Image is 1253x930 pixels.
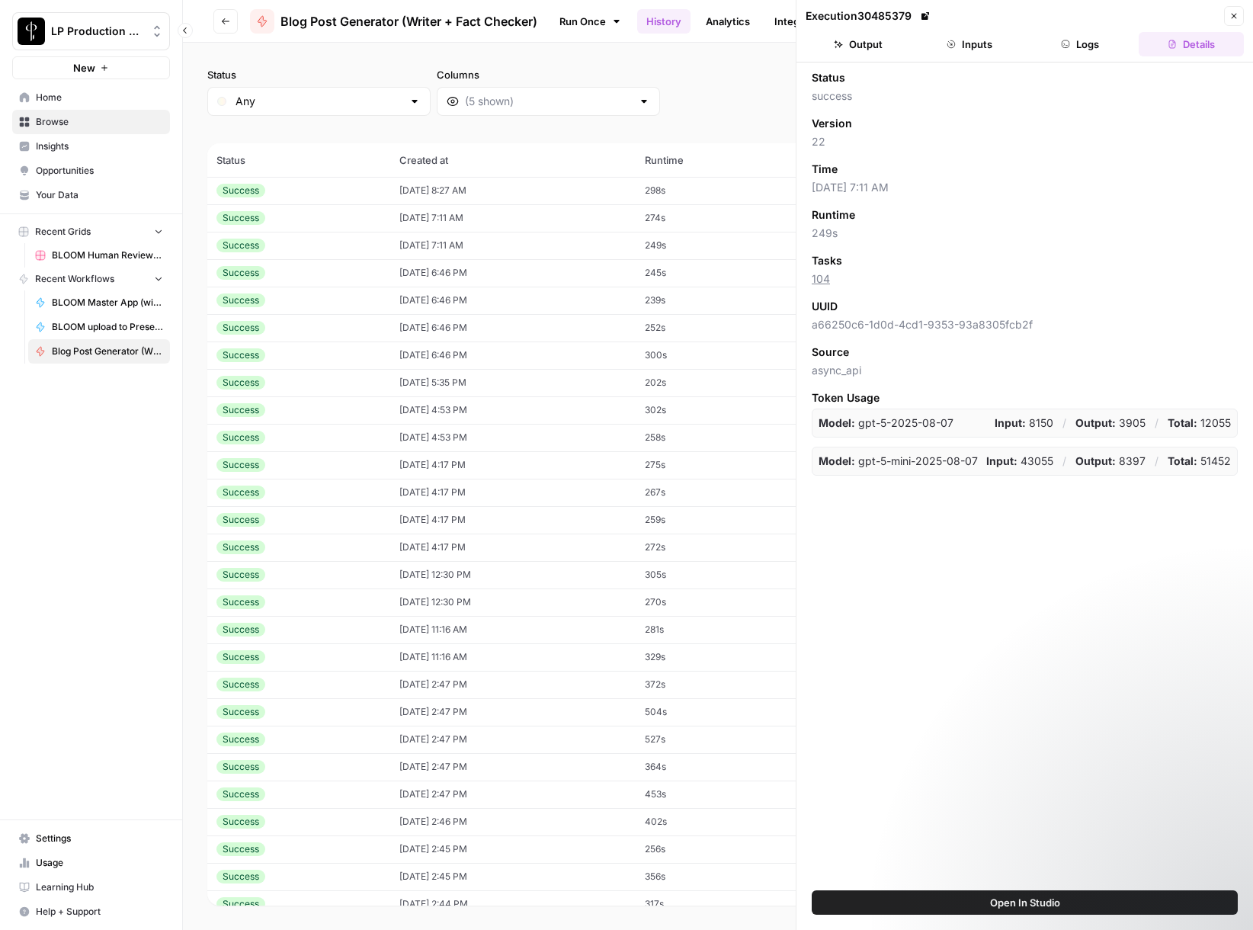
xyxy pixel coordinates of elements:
[12,851,170,875] a: Usage
[812,207,855,223] span: Runtime
[216,705,265,719] div: Success
[636,506,792,534] td: 259s
[636,232,792,259] td: 249s
[1075,416,1116,429] strong: Output:
[812,134,1238,149] span: 22
[28,290,170,315] a: BLOOM Master App (with human review)
[12,826,170,851] a: Settings
[73,60,95,75] span: New
[207,143,390,177] th: Status
[995,416,1026,429] strong: Input:
[812,88,1238,104] span: success
[216,458,265,472] div: Success
[36,139,163,153] span: Insights
[207,116,1229,143] span: (201 records)
[390,259,636,287] td: [DATE] 6:46 PM
[390,534,636,561] td: [DATE] 4:17 PM
[36,91,163,104] span: Home
[390,424,636,451] td: [DATE] 4:53 PM
[390,781,636,808] td: [DATE] 2:47 PM
[1062,454,1066,469] p: /
[636,314,792,342] td: 252s
[819,454,855,467] strong: Model:
[390,616,636,643] td: [DATE] 11:16 AM
[1075,415,1146,431] p: 3905
[637,9,691,34] a: History
[1028,32,1133,56] button: Logs
[636,287,792,314] td: 239s
[216,403,265,417] div: Success
[697,9,759,34] a: Analytics
[216,568,265,582] div: Success
[390,177,636,204] td: [DATE] 8:27 AM
[636,534,792,561] td: 272s
[216,678,265,691] div: Success
[236,94,402,109] input: Any
[636,808,792,835] td: 402s
[12,110,170,134] a: Browse
[636,671,792,698] td: 372s
[216,184,265,197] div: Success
[216,787,265,801] div: Success
[636,143,792,177] th: Runtime
[390,561,636,588] td: [DATE] 12:30 PM
[280,12,537,30] span: Blog Post Generator (Writer + Fact Checker)
[636,342,792,369] td: 300s
[12,220,170,243] button: Recent Grids
[390,698,636,726] td: [DATE] 2:47 PM
[550,8,631,34] a: Run Once
[36,880,163,894] span: Learning Hub
[216,348,265,362] div: Success
[12,85,170,110] a: Home
[390,753,636,781] td: [DATE] 2:47 PM
[986,454,1017,467] strong: Input:
[216,486,265,499] div: Success
[28,315,170,339] a: BLOOM upload to Presence (after Human Review)
[437,67,660,82] label: Columns
[12,268,170,290] button: Recent Workflows
[636,835,792,863] td: 256s
[390,396,636,424] td: [DATE] 4:53 PM
[216,733,265,746] div: Success
[390,232,636,259] td: [DATE] 7:11 AM
[636,890,792,918] td: 317s
[812,299,838,314] span: UUID
[636,781,792,808] td: 453s
[216,540,265,554] div: Success
[12,900,170,924] button: Help + Support
[216,897,265,911] div: Success
[52,320,163,334] span: BLOOM upload to Presence (after Human Review)
[12,12,170,50] button: Workspace: LP Production Workloads
[28,339,170,364] a: Blog Post Generator (Writer + Fact Checker)
[390,451,636,479] td: [DATE] 4:17 PM
[390,671,636,698] td: [DATE] 2:47 PM
[636,698,792,726] td: 504s
[216,870,265,883] div: Success
[1075,454,1116,467] strong: Output:
[986,454,1053,469] p: 43055
[812,390,1238,406] span: Token Usage
[390,808,636,835] td: [DATE] 2:46 PM
[35,225,91,239] span: Recent Grids
[18,18,45,45] img: LP Production Workloads Logo
[995,415,1053,431] p: 8150
[36,188,163,202] span: Your Data
[51,24,143,39] span: LP Production Workloads
[36,905,163,919] span: Help + Support
[917,32,1022,56] button: Inputs
[250,9,537,34] a: Blog Post Generator (Writer + Fact Checker)
[806,32,911,56] button: Output
[36,832,163,845] span: Settings
[636,451,792,479] td: 275s
[216,623,265,637] div: Success
[636,204,792,232] td: 274s
[819,454,978,469] p: gpt-5-mini-2025-08-07
[1168,454,1197,467] strong: Total:
[216,239,265,252] div: Success
[1168,416,1197,429] strong: Total:
[812,317,1238,332] span: a66250c6-1d0d-4cd1-9353-93a8305fcb2f
[216,760,265,774] div: Success
[216,211,265,225] div: Success
[636,726,792,753] td: 527s
[35,272,114,286] span: Recent Workflows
